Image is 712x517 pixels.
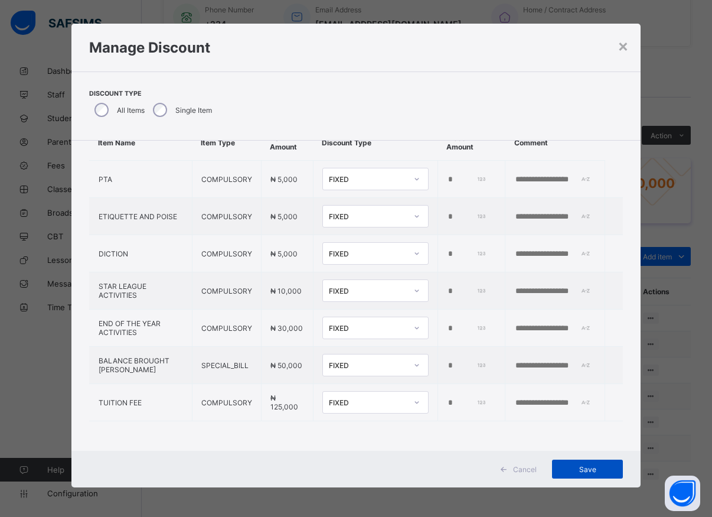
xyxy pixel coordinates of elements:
[89,39,623,56] h1: Manage Discount
[175,106,212,115] label: Single Item
[665,476,700,511] button: Open asap
[270,287,302,295] span: ₦ 10,000
[89,384,192,421] td: TUITION FEE
[89,198,192,235] td: ETIQUETTE AND POISE
[89,310,192,347] td: END OF THE YEAR ACTIVITIES
[89,161,192,198] td: PTA
[192,235,261,272] td: COMPULSORY
[89,125,192,161] th: Item Name
[117,106,145,115] label: All Items
[89,347,192,384] td: BALANCE BROUGHT [PERSON_NAME]
[89,272,192,310] td: STAR LEAGUE ACTIVITIES
[192,384,261,421] td: COMPULSORY
[192,161,261,198] td: COMPULSORY
[270,175,298,184] span: ₦ 5,000
[329,175,407,184] div: FIXED
[270,394,298,411] span: ₦ 125,000
[270,249,298,258] span: ₦ 5,000
[192,272,261,310] td: COMPULSORY
[329,324,407,333] div: FIXED
[329,361,407,370] div: FIXED
[561,465,614,474] span: Save
[513,465,537,474] span: Cancel
[192,347,261,384] td: SPECIAL_BILL
[261,125,313,161] th: Item Amount
[618,35,629,56] div: ×
[329,287,407,295] div: FIXED
[329,212,407,221] div: FIXED
[270,324,303,333] span: ₦ 30,000
[313,125,437,161] th: Discount Type
[89,90,215,97] span: Discount Type
[192,198,261,235] td: COMPULSORY
[329,249,407,258] div: FIXED
[270,212,298,221] span: ₦ 5,000
[270,361,302,370] span: ₦ 50,000
[192,125,261,161] th: Item Type
[89,235,192,272] td: DICTION
[329,398,407,407] div: FIXED
[505,125,605,161] th: Comment
[437,125,505,161] th: Discount Amount
[192,310,261,347] td: COMPULSORY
